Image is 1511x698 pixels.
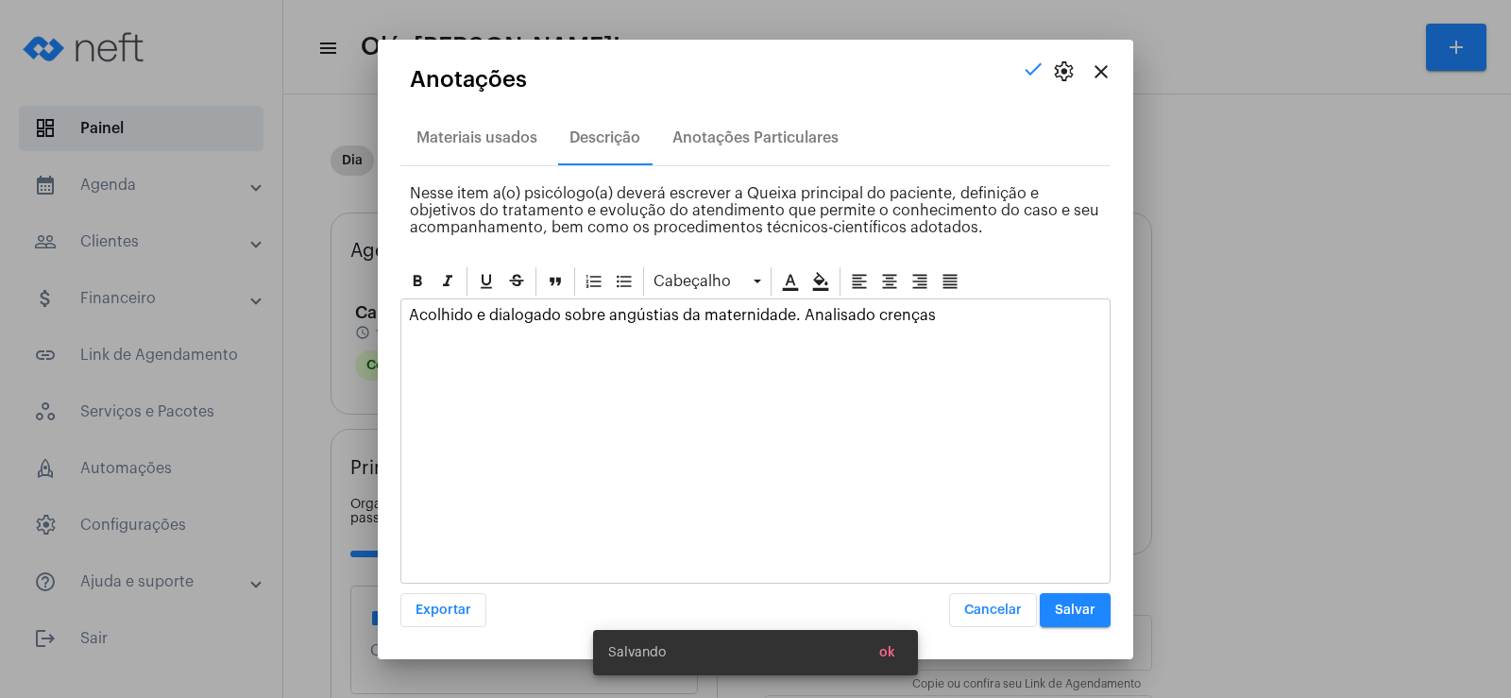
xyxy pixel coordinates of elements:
[416,129,537,146] div: Materiais usados
[672,129,839,146] div: Anotações Particulares
[472,267,501,296] div: Sublinhado
[1044,53,1082,91] button: settings
[936,267,964,296] div: Alinhar justificado
[776,267,805,296] div: Cor do texto
[400,593,486,627] button: Exportar
[806,267,835,296] div: Cor de fundo
[1090,60,1112,83] mat-icon: close
[879,646,895,659] span: ok
[875,267,904,296] div: Alinhar ao centro
[541,267,569,296] div: Blockquote
[409,307,1102,324] p: Acolhido e dialogado sobre angústias da maternidade. Analisado crenças
[845,267,874,296] div: Alinhar à esquerda
[580,267,608,296] div: Ordered List
[906,267,934,296] div: Alinhar à direita
[416,604,471,617] span: Exportar
[410,67,527,92] span: Anotações
[1052,60,1075,83] span: settings
[410,186,1099,235] span: Nesse item a(o) psicólogo(a) deverá escrever a Queixa principal do paciente, definição e objetivo...
[964,604,1022,617] span: Cancelar
[649,267,766,296] div: Cabeçalho
[610,267,638,296] div: Bullet List
[502,267,531,296] div: Strike
[403,267,432,296] div: Negrito
[1022,58,1044,80] mat-icon: check
[433,267,462,296] div: Itálico
[864,636,910,670] button: ok
[569,129,640,146] div: Descrição
[1040,593,1111,627] button: Salvar
[1055,604,1095,617] span: Salvar
[608,643,666,662] span: Salvando
[949,593,1037,627] button: Cancelar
